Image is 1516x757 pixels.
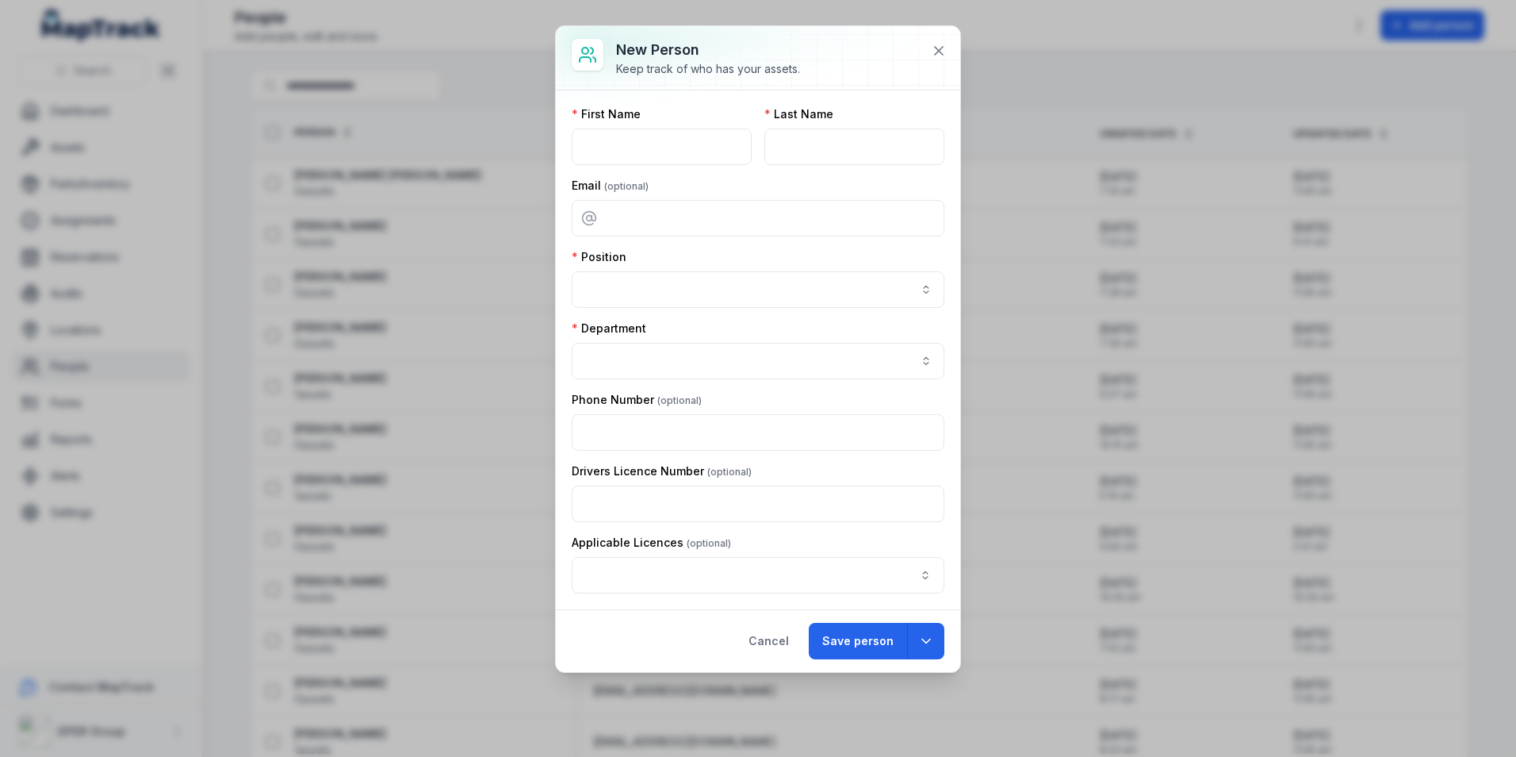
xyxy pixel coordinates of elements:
[735,623,802,659] button: Cancel
[572,321,646,336] label: Department
[572,106,641,122] label: First Name
[572,463,752,479] label: Drivers Licence Number
[572,535,731,551] label: Applicable Licences
[616,39,800,61] h3: New person
[809,623,907,659] button: Save person
[572,178,649,194] label: Email
[616,61,800,77] div: Keep track of who has your assets.
[572,343,944,379] input: person-add:cf[d58871d9-fb17-4953-add9-129f58a8aa2a]-label
[572,249,626,265] label: Position
[572,271,944,308] input: person-add:cf[a5f131d4-f479-476f-b193-28e9569ab92d]-label
[572,392,702,408] label: Phone Number
[764,106,833,122] label: Last Name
